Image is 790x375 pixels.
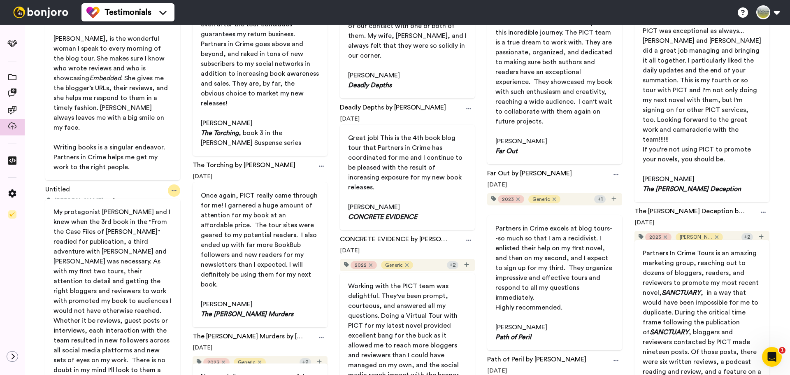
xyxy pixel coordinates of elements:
div: + 2 [741,233,753,241]
span: The [PERSON_NAME] Murders [201,311,293,317]
span: , book 3 in the [PERSON_NAME] Suspense series [201,130,301,146]
img: Checklist.svg [8,210,16,219]
span: . She gives me the blogger’s URLs, their reviews, and she helps me respond to them in a timely fa... [53,75,170,131]
a: Far Out by [PERSON_NAME] [487,168,572,181]
span: 2022 [355,262,367,268]
span: [PERSON_NAME] [54,197,103,205]
div: [DATE] [634,219,769,227]
span: [PERSON_NAME] [495,138,547,144]
div: + 1 [594,195,606,203]
div: [DATE] [340,247,475,255]
span: Testimonials [105,7,151,18]
div: [DATE] [340,115,475,123]
a: CONCRETE EVIDENCE by [PERSON_NAME] [340,234,452,247]
span: [PERSON_NAME] [680,234,713,240]
span: 2023 [649,234,661,240]
span: Generic [532,196,550,203]
span: The Torching [201,130,239,136]
div: [DATE] [193,172,328,181]
button: [PERSON_NAME] [45,197,103,205]
span: Path of Peril [495,334,531,340]
a: Untitled [45,184,70,197]
span: The [PERSON_NAME] Deception [643,186,741,192]
div: [DATE] [193,344,328,352]
span: [PERSON_NAME] [201,120,253,126]
img: tm-color.svg [86,6,100,19]
a: The [PERSON_NAME] Murders by [PERSON_NAME] [193,331,304,344]
span: , in a way that would have been impossible for me to duplicate. During the critical time frame fo... [643,289,760,335]
span: Once again, PICT really came through for me! I garnered a huge amount of attention for my book at... [201,192,319,288]
span: Great job! This is the 4th book blog tour that Partners in Crime has coordinated for me and I con... [348,135,464,191]
a: Path of Peril by [PERSON_NAME] [487,354,586,367]
span: Embedded [89,75,121,82]
span: [PERSON_NAME] [348,72,400,79]
a: Deadly Depths by [PERSON_NAME] [340,102,446,115]
span: CONCRETE EVIDENCE [348,214,417,220]
span: PICT was exceptional as always... [643,28,744,34]
span: Deadly Depths [348,82,392,89]
img: bj-logo-header-white.svg [10,7,72,18]
div: [DATE] [487,367,622,375]
span: SANCTUARY [650,329,689,335]
span: Partners in Crime excels at blog tours--so much so that I am a recidivist. I enlisted their help ... [495,225,614,301]
span: 2023 [502,196,514,203]
span: [PERSON_NAME] [201,301,253,307]
a: The [PERSON_NAME] Deception by [PERSON_NAME] [634,206,746,219]
iframe: Intercom live chat [762,347,782,367]
span: [PERSON_NAME] [643,176,695,182]
a: The Torching by [PERSON_NAME] [193,160,295,172]
span: Highly recommended. [495,304,562,311]
span: Far Out [495,148,518,154]
span: Generic [385,262,403,268]
span: It was an absolute thrill to be a part of this incredible journey. The PICT team is a true dream ... [495,19,614,125]
span: Generic [238,359,256,366]
span: 1 [779,347,785,354]
span: Writing books is a singular endeavor. Partners in Crime helps me get my work to the right people. [53,144,167,170]
span: 2023 [207,359,219,366]
span: [PERSON_NAME] and [PERSON_NAME] did a great job managing and bringing it all together. I particul... [643,37,763,143]
span: If you're not using PICT to promote your novels, you should be. [643,146,753,163]
span: [PERSON_NAME] [495,324,547,331]
span: [PERSON_NAME], is the wonderful woman I speak to every morning of the blog tour. She makes sure I... [53,35,166,82]
div: 10 sec. ago [45,197,180,205]
span: SANCTUARY [662,289,701,296]
span: [PERSON_NAME] [348,204,400,210]
div: + 2 [300,358,311,366]
div: [DATE] [487,181,622,189]
div: + 2 [447,261,458,269]
span: Partners In Crime Tours is an amazing marketing group, reaching out to dozens of bloggers, reader... [643,250,760,296]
